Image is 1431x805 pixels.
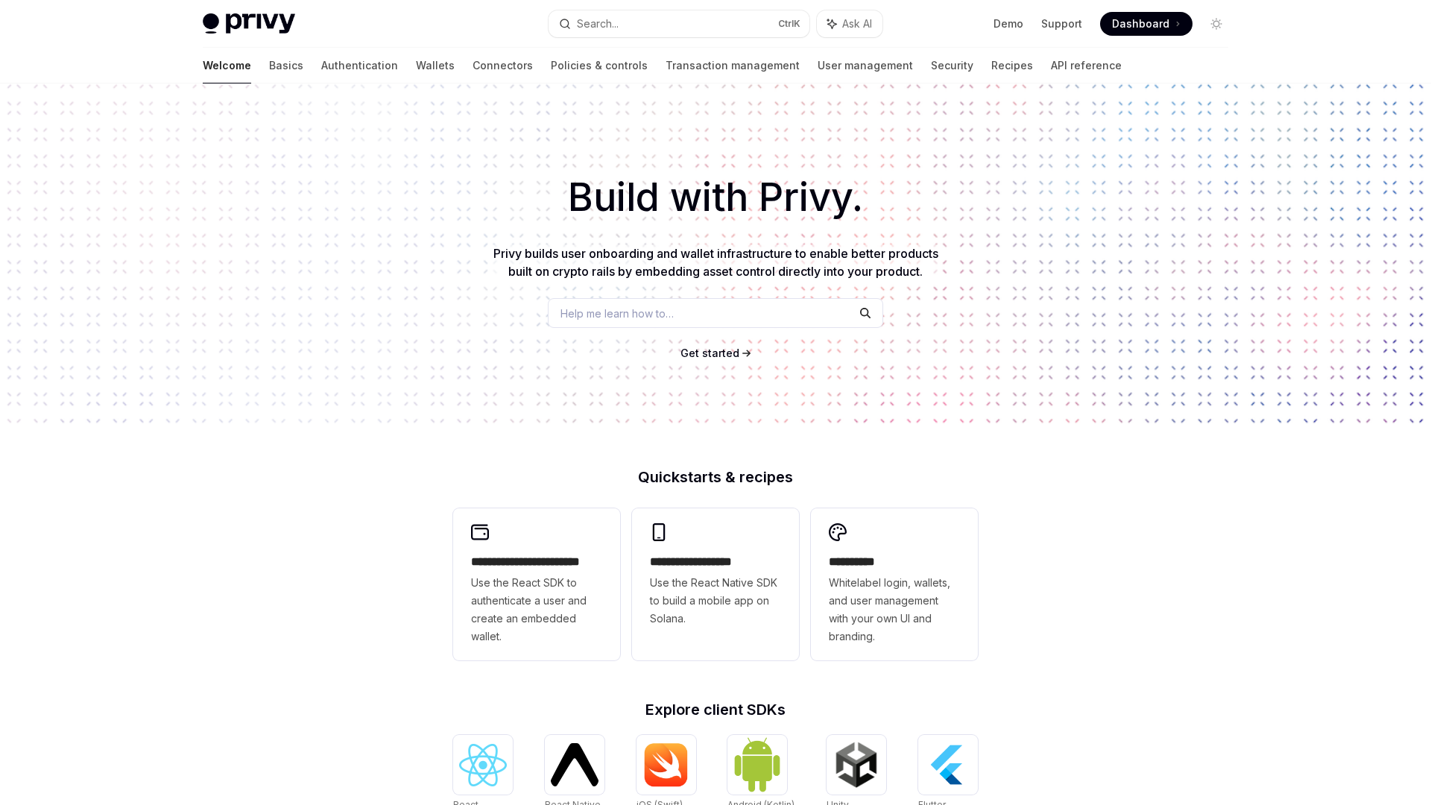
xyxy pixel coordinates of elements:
[549,10,809,37] button: Search...CtrlK
[680,347,739,359] span: Get started
[994,16,1023,31] a: Demo
[1100,12,1192,36] a: Dashboard
[931,48,973,83] a: Security
[24,168,1407,227] h1: Build with Privy.
[632,508,799,660] a: **** **** **** ***Use the React Native SDK to build a mobile app on Solana.
[1041,16,1082,31] a: Support
[680,346,739,361] a: Get started
[416,48,455,83] a: Wallets
[577,15,619,33] div: Search...
[1051,48,1122,83] a: API reference
[471,574,602,645] span: Use the React SDK to authenticate a user and create an embedded wallet.
[829,574,960,645] span: Whitelabel login, wallets, and user management with your own UI and branding.
[1112,16,1169,31] span: Dashboard
[269,48,303,83] a: Basics
[642,742,690,787] img: iOS (Swift)
[551,48,648,83] a: Policies & controls
[650,574,781,628] span: Use the React Native SDK to build a mobile app on Solana.
[459,744,507,786] img: React
[203,13,295,34] img: light logo
[560,306,674,321] span: Help me learn how to…
[493,246,938,279] span: Privy builds user onboarding and wallet infrastructure to enable better products built on crypto ...
[1204,12,1228,36] button: Toggle dark mode
[321,48,398,83] a: Authentication
[453,702,978,717] h2: Explore client SDKs
[733,736,781,792] img: Android (Kotlin)
[842,16,872,31] span: Ask AI
[551,743,598,786] img: React Native
[473,48,533,83] a: Connectors
[833,741,880,789] img: Unity
[924,741,972,789] img: Flutter
[818,48,913,83] a: User management
[991,48,1033,83] a: Recipes
[778,18,800,30] span: Ctrl K
[453,470,978,484] h2: Quickstarts & recipes
[811,508,978,660] a: **** *****Whitelabel login, wallets, and user management with your own UI and branding.
[666,48,800,83] a: Transaction management
[203,48,251,83] a: Welcome
[817,10,882,37] button: Ask AI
